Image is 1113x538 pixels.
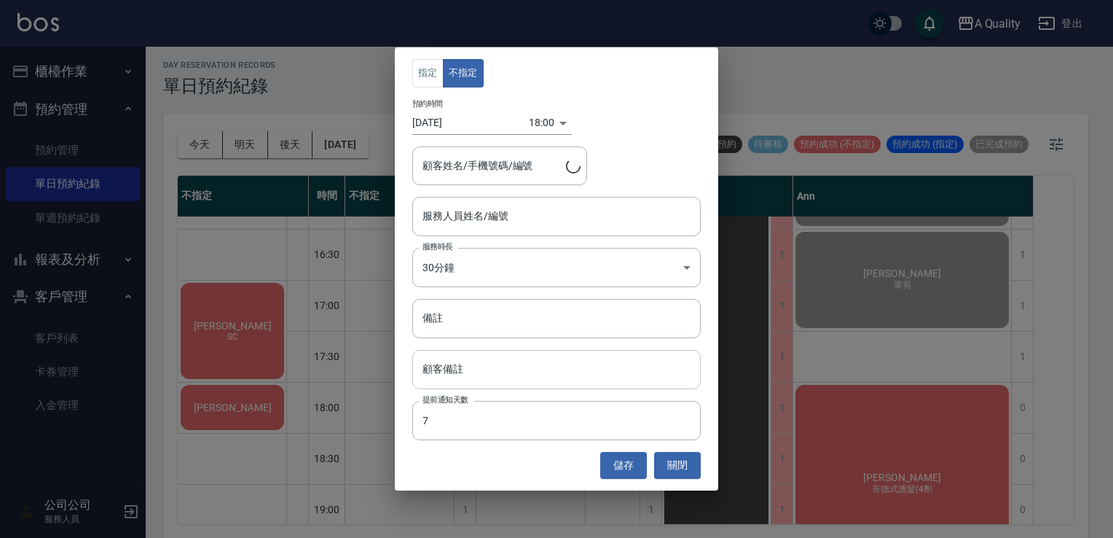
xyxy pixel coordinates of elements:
div: 18:00 [529,111,554,135]
button: 指定 [412,59,444,87]
label: 預約時間 [412,98,443,109]
label: 服務時長 [422,241,453,252]
button: 不指定 [443,59,484,87]
div: 30分鐘 [412,248,701,287]
label: 提前通知天數 [422,394,468,405]
button: 儲存 [600,452,647,479]
button: 關閉 [654,452,701,479]
input: Choose date, selected date is 2025-09-14 [412,111,529,135]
